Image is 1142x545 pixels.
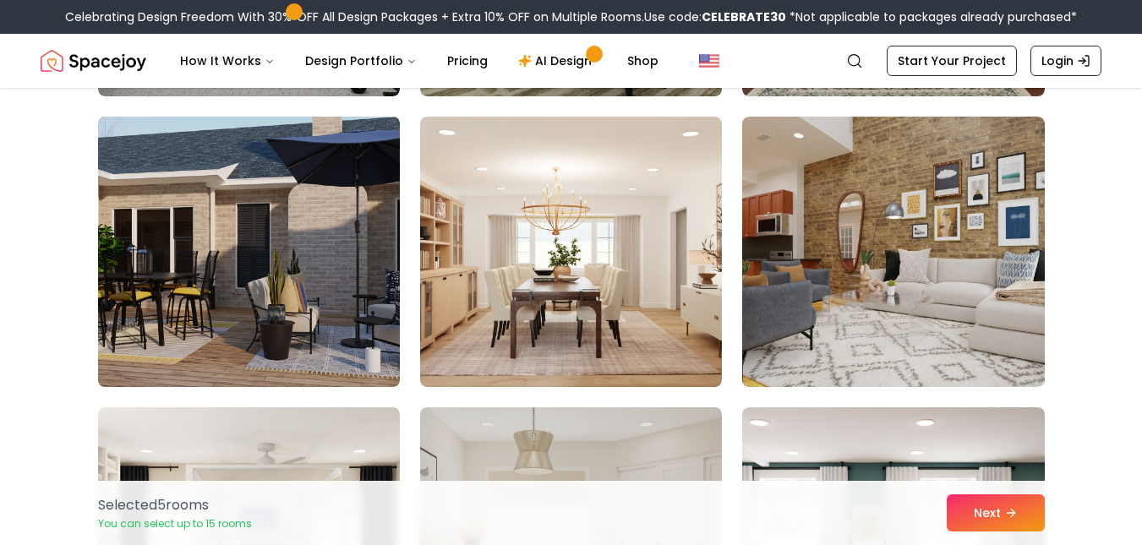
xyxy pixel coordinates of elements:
[65,8,1077,25] div: Celebrating Design Freedom With 30% OFF All Design Packages + Extra 10% OFF on Multiple Rooms.
[98,517,252,531] p: You can select up to 15 rooms
[98,495,252,515] p: Selected 5 room s
[90,110,407,394] img: Room room-19
[41,44,146,78] img: Spacejoy Logo
[292,44,430,78] button: Design Portfolio
[167,44,288,78] button: How It Works
[41,44,146,78] a: Spacejoy
[167,44,672,78] nav: Main
[41,34,1101,88] nav: Global
[644,8,786,25] span: Use code:
[614,44,672,78] a: Shop
[699,51,719,71] img: United States
[420,117,722,387] img: Room room-20
[434,44,501,78] a: Pricing
[702,8,786,25] b: CELEBRATE30
[947,494,1045,531] button: Next
[505,44,610,78] a: AI Design
[786,8,1077,25] span: *Not applicable to packages already purchased*
[742,117,1044,387] img: Room room-21
[1030,46,1101,76] a: Login
[887,46,1017,76] a: Start Your Project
